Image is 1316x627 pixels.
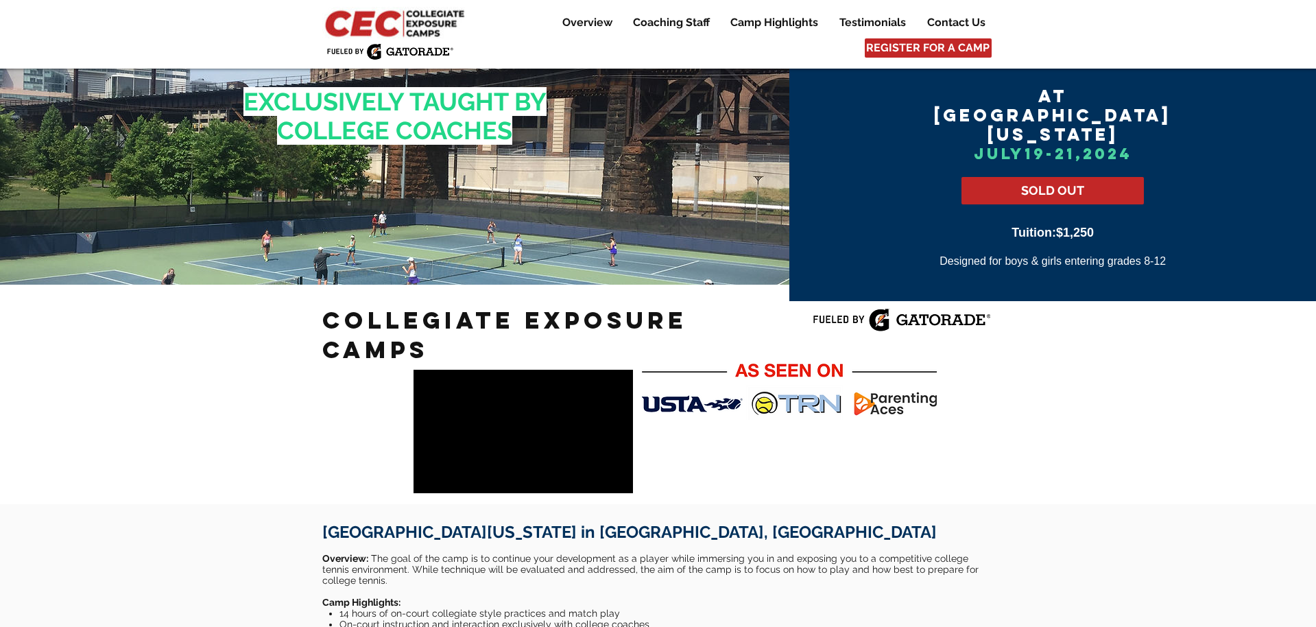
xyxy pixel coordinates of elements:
span: EXCLUSIVELY TAUGHT BY COLLEGE COACHES [243,87,547,145]
a: Camp Highlights [720,14,828,31]
span: Overview: [322,553,368,564]
a: Overview [552,14,622,31]
span: July [974,144,1025,163]
a: Contact Us [917,14,995,31]
img: Fueled by Gatorade.png [326,43,453,60]
div: Your Video Title Video Player [414,370,633,493]
p: Coaching Staff [626,14,717,31]
a: Coaching Staff [623,14,719,31]
a: Testimonials [829,14,916,31]
span: ​ The goal of the camp is to continue your development as a player while immersing you in and exp... [322,553,979,586]
p: Contact Us [920,14,992,31]
a: REGISTER FOR A CAMP [865,38,992,58]
a: SOLD OUT [961,177,1144,204]
span: Tuition: [1012,226,1056,239]
span: 14 hours of on-court collegiate style practices and match play [339,608,620,619]
img: CEC Logo Primary_edited.jpg [322,7,470,38]
span: SOLD OUT [1021,182,1084,199]
span: Collegiate Exposure Camps [322,305,687,364]
img: Fueled by Gatorade.png [813,308,990,332]
span: REGISTER FOR A CAMP [866,40,990,56]
span: [GEOGRAPHIC_DATA][US_STATE] in [GEOGRAPHIC_DATA], [GEOGRAPHIC_DATA] [322,522,937,542]
p: Overview [555,14,619,31]
img: As Seen On CEC_V2 2_24_22.png [642,359,937,420]
span: Camp Highlights: [322,597,400,608]
span: AT [GEOGRAPHIC_DATA][US_STATE] [934,85,1171,145]
span: -21,2024 [1046,144,1132,163]
span: $1,250 [1056,226,1094,239]
p: Testimonials [833,14,913,31]
span: Designed for boys & girls entering grades 8-12 [940,255,1166,267]
nav: Site [542,14,995,31]
span: 19 [1025,144,1046,163]
p: Camp Highlights [723,14,825,31]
